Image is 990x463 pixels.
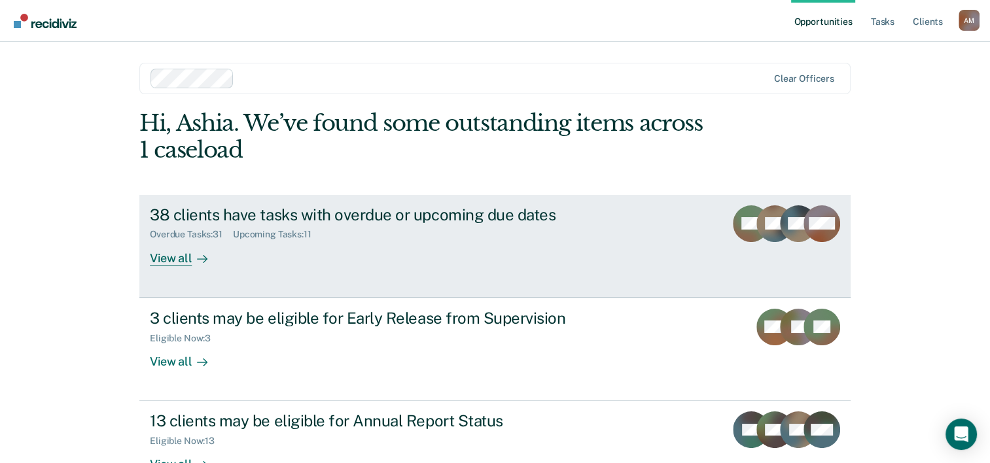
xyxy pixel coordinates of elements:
[150,240,223,266] div: View all
[139,110,708,163] div: Hi, Ashia. We’ve found some outstanding items across 1 caseload
[774,73,834,84] div: Clear officers
[14,14,77,28] img: Recidiviz
[150,229,233,240] div: Overdue Tasks : 31
[150,333,221,344] div: Eligible Now : 3
[139,298,851,401] a: 3 clients may be eligible for Early Release from SupervisionEligible Now:3View all
[150,205,609,224] div: 38 clients have tasks with overdue or upcoming due dates
[233,229,322,240] div: Upcoming Tasks : 11
[959,10,980,31] div: A M
[150,436,225,447] div: Eligible Now : 13
[150,411,609,430] div: 13 clients may be eligible for Annual Report Status
[139,195,851,298] a: 38 clients have tasks with overdue or upcoming due datesOverdue Tasks:31Upcoming Tasks:11View all
[150,343,223,369] div: View all
[150,309,609,328] div: 3 clients may be eligible for Early Release from Supervision
[959,10,980,31] button: Profile dropdown button
[946,419,977,450] div: Open Intercom Messenger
